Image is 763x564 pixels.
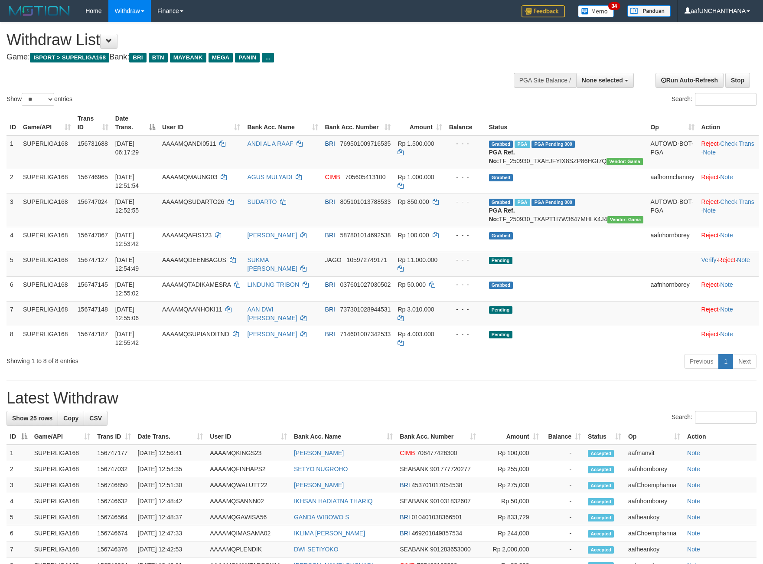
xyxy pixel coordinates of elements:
span: BRI [400,530,410,537]
a: Next [733,354,756,369]
div: - - - [449,330,482,338]
th: Trans ID: activate to sort column ascending [94,429,134,445]
a: DWI SETIYOKO [294,546,339,553]
th: Date Trans.: activate to sort column ascending [134,429,207,445]
span: CIMB [400,449,415,456]
span: BRI [325,232,335,239]
a: Note [687,449,700,456]
td: SUPERLIGA168 [20,169,74,193]
span: 156746965 [78,174,108,180]
span: Rp 50.000 [398,281,426,288]
td: 156747032 [94,461,134,477]
span: Copy 714601007342533 to clipboard [340,331,391,338]
a: Note [720,306,733,313]
td: Rp 833,729 [479,509,542,525]
th: User ID: activate to sort column ascending [159,111,244,135]
h1: Withdraw List [7,31,500,49]
span: Pending [489,331,512,338]
td: · · [698,252,759,276]
span: Copy 105972749171 to clipboard [346,256,387,263]
td: SUPERLIGA168 [31,509,94,525]
span: AAAAMQAANHOKI11 [162,306,222,313]
a: Reject [701,331,719,338]
td: 2 [7,169,20,193]
span: Accepted [588,450,614,457]
span: MAYBANK [170,53,206,62]
img: Feedback.jpg [522,5,565,17]
td: aafnhornborey [647,227,698,252]
td: AAAAMQFINHAPS2 [206,461,290,477]
a: Note [737,256,750,263]
a: 1 [718,354,733,369]
span: BRI [400,482,410,489]
div: - - - [449,231,482,239]
td: SUPERLIGA168 [31,525,94,541]
span: 156747024 [78,198,108,205]
td: 156746376 [94,541,134,557]
div: - - - [449,197,482,206]
td: SUPERLIGA168 [20,276,74,301]
span: None selected [582,77,623,84]
a: SUKMA [PERSON_NAME] [247,256,297,272]
td: SUPERLIGA168 [31,461,94,477]
span: ... [262,53,274,62]
span: BRI [325,198,335,205]
td: 5 [7,252,20,276]
td: TF_250930_TXAEJFYIX8SZP86HGI7Q [486,135,647,169]
span: [DATE] 12:52:55 [115,198,139,214]
img: MOTION_logo.png [7,4,72,17]
span: Copy 010401038366501 to clipboard [412,514,463,521]
span: Grabbed [489,174,513,181]
span: CSV [89,415,102,422]
img: panduan.png [627,5,671,17]
span: Rp 1.000.000 [398,174,434,180]
td: SUPERLIGA168 [20,301,74,326]
img: Button%20Memo.svg [578,5,614,17]
a: LINDUNG TRIBON [247,281,299,288]
span: [DATE] 12:54:49 [115,256,139,272]
span: Grabbed [489,141,513,148]
th: Game/API: activate to sort column ascending [31,429,94,445]
td: AAAAMQGAWISA56 [206,509,290,525]
span: Accepted [588,530,614,538]
a: Note [720,281,733,288]
td: · [698,276,759,301]
span: 156747067 [78,232,108,239]
td: 1 [7,135,20,169]
span: BRI [325,140,335,147]
span: Marked by aafromsomean [515,141,530,148]
td: AAAAMQPLENDIK [206,541,290,557]
span: Copy 705605413100 to clipboard [345,174,385,180]
span: [DATE] 12:55:06 [115,306,139,321]
td: [DATE] 12:48:37 [134,509,207,525]
td: SUPERLIGA168 [20,135,74,169]
td: aafnhornborey [625,493,684,509]
td: SUPERLIGA168 [31,541,94,557]
span: AAAAMQANDI0511 [162,140,216,147]
span: Vendor URL: https://trx31.1velocity.biz [607,216,644,223]
a: Copy [58,411,84,426]
span: Rp 3.010.000 [398,306,434,313]
th: Bank Acc. Number: activate to sort column ascending [396,429,479,445]
td: [DATE] 12:42:53 [134,541,207,557]
a: [PERSON_NAME] [294,449,344,456]
span: 156747145 [78,281,108,288]
a: Reject [701,306,719,313]
a: Reject [701,281,719,288]
td: AUTOWD-BOT-PGA [647,135,698,169]
label: Search: [672,93,756,106]
span: Copy 737301028944531 to clipboard [340,306,391,313]
td: SUPERLIGA168 [31,445,94,461]
td: aafmanvit [625,445,684,461]
a: CSV [84,411,108,426]
td: SUPERLIGA168 [20,227,74,252]
td: Rp 275,000 [479,477,542,493]
th: ID: activate to sort column descending [7,429,31,445]
td: 3 [7,193,20,227]
span: Rp 11.000.000 [398,256,437,263]
td: SUPERLIGA168 [20,326,74,351]
span: Grabbed [489,199,513,206]
td: 5 [7,509,31,525]
td: 6 [7,276,20,301]
span: Copy 769501009716535 to clipboard [340,140,391,147]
